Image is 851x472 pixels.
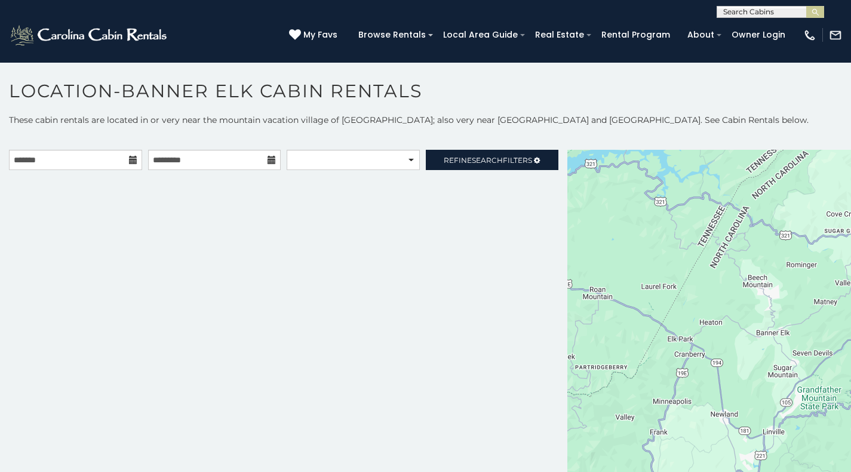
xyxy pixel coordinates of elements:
[289,29,340,42] a: My Favs
[352,26,432,44] a: Browse Rentals
[303,29,337,41] span: My Favs
[595,26,676,44] a: Rental Program
[829,29,842,42] img: mail-regular-white.png
[9,23,170,47] img: White-1-2.png
[426,150,559,170] a: RefineSearchFilters
[529,26,590,44] a: Real Estate
[803,29,816,42] img: phone-regular-white.png
[726,26,791,44] a: Owner Login
[472,156,503,165] span: Search
[437,26,524,44] a: Local Area Guide
[681,26,720,44] a: About
[444,156,532,165] span: Refine Filters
